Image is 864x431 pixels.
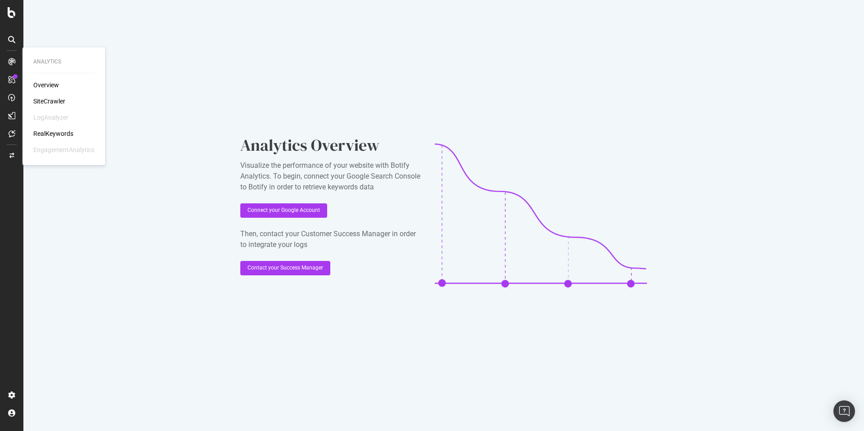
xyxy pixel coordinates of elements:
[33,58,94,66] div: Analytics
[240,203,327,218] button: Connect your Google Account
[33,97,65,106] a: SiteCrawler
[33,129,73,138] a: RealKeywords
[240,261,330,275] button: Contact your Success Manager
[435,144,647,287] img: CaL_T18e.png
[247,207,320,214] div: Connect your Google Account
[33,81,59,90] a: Overview
[240,160,420,193] div: Visualize the performance of your website with Botify Analytics. To begin, connect your Google Se...
[240,229,420,250] div: Then, contact your Customer Success Manager in order to integrate your logs
[240,134,420,157] div: Analytics Overview
[247,264,323,272] div: Contact your Success Manager
[33,113,68,122] div: LogAnalyzer
[33,145,94,154] div: EngagementAnalytics
[833,400,855,422] div: Open Intercom Messenger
